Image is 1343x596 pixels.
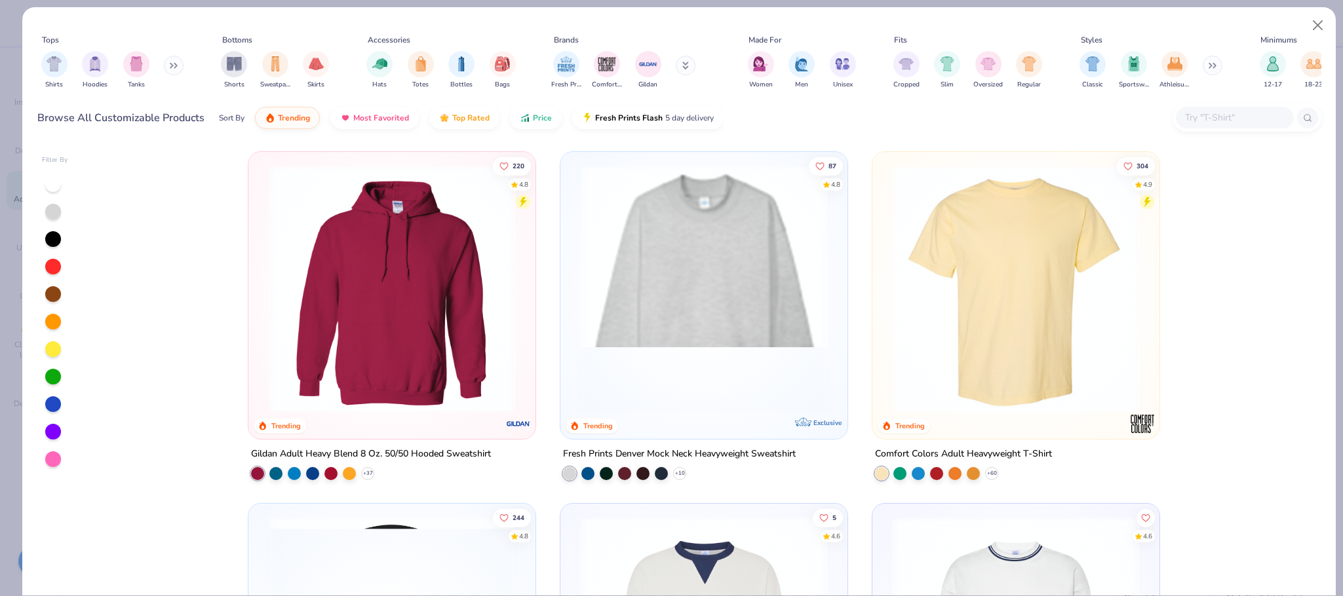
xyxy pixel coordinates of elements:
img: Men Image [794,56,809,71]
span: Sweatpants [260,80,290,90]
span: 244 [513,514,524,521]
div: filter for Classic [1080,51,1106,90]
div: filter for Shirts [41,51,68,90]
span: Tanks [128,80,145,90]
div: filter for Oversized [973,51,1003,90]
img: Shirts Image [47,56,62,71]
button: filter button [221,51,247,90]
img: Women Image [753,56,768,71]
img: Hats Image [372,56,387,71]
div: 4.9 [1143,179,1152,189]
div: 4.8 [831,179,840,189]
img: Fresh Prints Image [556,54,576,74]
span: Shirts [45,80,63,90]
img: f5d85501-0dbb-4ee4-b115-c08fa3845d83 [574,165,834,413]
button: filter button [448,51,475,90]
div: 4.6 [831,531,840,541]
div: filter for 18-23 [1300,51,1327,90]
div: Minimums [1260,34,1297,46]
div: filter for Comfort Colors [592,51,622,90]
img: Sweatpants Image [268,56,282,71]
img: Totes Image [414,56,428,71]
button: filter button [41,51,68,90]
button: filter button [366,51,393,90]
span: Athleisure [1159,80,1190,90]
span: Top Rated [452,113,490,123]
span: + 60 [987,470,997,477]
img: flash.gif [582,113,593,123]
button: Like [493,157,531,175]
input: Try "T-Shirt" [1184,110,1285,125]
img: Oversized Image [981,56,996,71]
span: 12-17 [1264,80,1282,90]
div: Made For [749,34,781,46]
span: Trending [278,113,310,123]
div: filter for Hoodies [82,51,108,90]
span: Exclusive [813,419,842,427]
img: Bottles Image [454,56,469,71]
img: TopRated.gif [439,113,450,123]
span: Bottles [450,80,473,90]
button: filter button [830,51,856,90]
div: filter for Women [748,51,774,90]
button: Most Favorited [330,107,419,129]
div: Browse All Customizable Products [37,110,204,126]
div: Gildan Adult Heavy Blend 8 Oz. 50/50 Hooded Sweatshirt [251,446,491,462]
div: filter for Shorts [221,51,247,90]
div: Tops [42,34,59,46]
button: filter button [788,51,815,90]
button: filter button [551,51,581,90]
button: filter button [635,51,661,90]
button: filter button [592,51,622,90]
button: Like [813,508,843,527]
span: Fresh Prints [551,80,581,90]
img: Sportswear Image [1127,56,1141,71]
div: Styles [1081,34,1102,46]
button: filter button [748,51,774,90]
img: trending.gif [265,113,275,123]
button: filter button [893,51,920,90]
img: Bags Image [495,56,509,71]
span: 304 [1137,162,1148,169]
div: 4.6 [1143,531,1152,541]
button: Close [1306,13,1331,38]
button: Top Rated [429,107,499,129]
span: Bags [495,80,510,90]
img: Shorts Image [227,56,242,71]
button: filter button [490,51,516,90]
img: Slim Image [940,56,954,71]
span: Sportswear [1119,80,1149,90]
div: Bottoms [222,34,252,46]
button: filter button [1016,51,1042,90]
img: Hoodies Image [88,56,102,71]
img: 18-23 Image [1306,56,1321,71]
div: 4.8 [519,179,528,189]
div: Sort By [219,112,244,124]
span: Price [533,113,552,123]
span: + 37 [363,470,373,477]
span: Gildan [638,80,657,90]
div: filter for Cropped [893,51,920,90]
div: Comfort Colors Adult Heavyweight T-Shirt [875,446,1052,462]
button: filter button [82,51,108,90]
div: filter for Men [788,51,815,90]
div: Fresh Prints Denver Mock Neck Heavyweight Sweatshirt [563,446,796,462]
span: Fresh Prints Flash [595,113,663,123]
div: filter for Unisex [830,51,856,90]
div: filter for 12-17 [1260,51,1286,90]
div: filter for Bags [490,51,516,90]
span: Regular [1017,80,1041,90]
div: filter for Athleisure [1159,51,1190,90]
button: filter button [1260,51,1286,90]
span: 87 [828,162,836,169]
div: Filter By [42,155,68,165]
div: filter for Slim [934,51,960,90]
span: Cropped [893,80,920,90]
button: filter button [934,51,960,90]
img: 12-17 Image [1266,56,1280,71]
img: Unisex Image [835,56,850,71]
div: filter for Hats [366,51,393,90]
button: filter button [1300,51,1327,90]
button: filter button [1159,51,1190,90]
button: filter button [123,51,149,90]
